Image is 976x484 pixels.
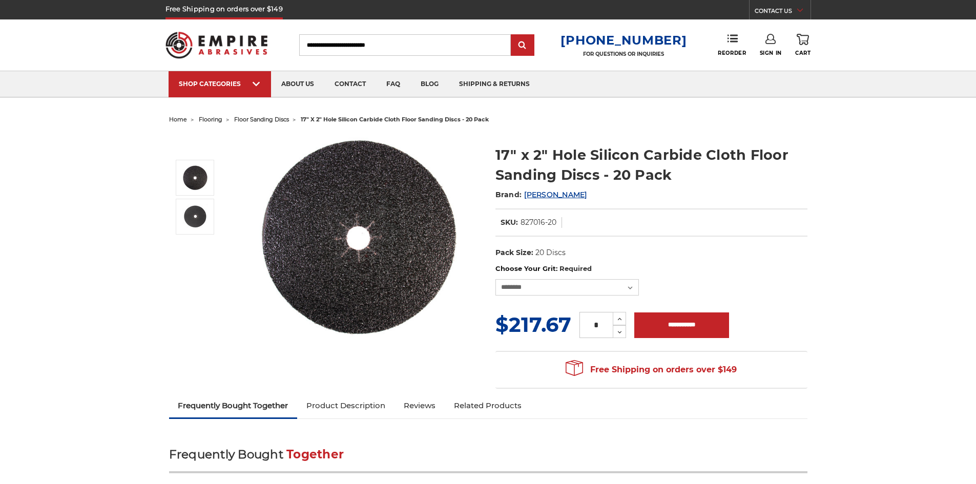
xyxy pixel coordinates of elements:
[182,204,208,229] img: Silicon Carbide 17" x 2" Floor Sanding Cloth Discs
[560,33,687,48] a: [PHONE_NUMBER]
[718,34,746,56] a: Reorder
[495,247,533,258] dt: Pack Size:
[169,394,298,417] a: Frequently Bought Together
[535,247,566,258] dd: 20 Discs
[376,71,410,97] a: faq
[755,5,811,19] a: CONTACT US
[179,80,261,88] div: SHOP CATEGORIES
[169,447,283,461] span: Frequently Bought
[512,35,533,56] input: Submit
[297,394,394,417] a: Product Description
[286,447,344,461] span: Together
[445,394,531,417] a: Related Products
[566,360,737,380] span: Free Shipping on orders over $149
[234,116,289,123] a: floor sanding discs
[524,190,587,199] a: [PERSON_NAME]
[495,264,807,274] label: Choose Your Grit:
[495,190,522,199] span: Brand:
[560,51,687,57] p: FOR QUESTIONS OR INQUIRIES
[165,25,268,65] img: Empire Abrasives
[257,134,462,339] img: Silicon Carbide 17" x 2" Cloth Floor Sanding Discs
[501,217,518,228] dt: SKU:
[301,116,489,123] span: 17" x 2" hole silicon carbide cloth floor sanding discs - 20 pack
[559,264,592,272] small: Required
[795,50,811,56] span: Cart
[271,71,324,97] a: about us
[495,312,571,337] span: $217.67
[495,145,807,185] h1: 17" x 2" Hole Silicon Carbide Cloth Floor Sanding Discs - 20 Pack
[760,50,782,56] span: Sign In
[521,217,556,228] dd: 827016-20
[410,71,449,97] a: blog
[394,394,445,417] a: Reviews
[324,71,376,97] a: contact
[449,71,540,97] a: shipping & returns
[199,116,222,123] a: flooring
[182,165,208,191] img: Silicon Carbide 17" x 2" Cloth Floor Sanding Discs
[718,50,746,56] span: Reorder
[169,116,187,123] a: home
[795,34,811,56] a: Cart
